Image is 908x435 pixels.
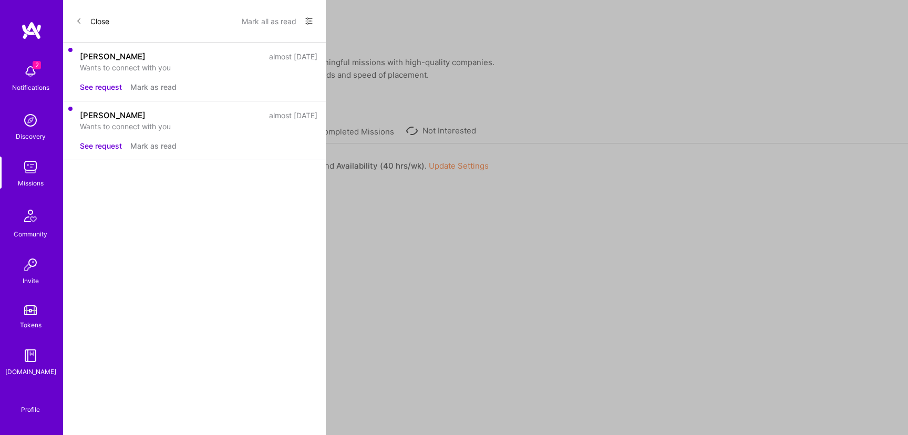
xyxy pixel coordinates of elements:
[20,345,41,366] img: guide book
[16,131,46,142] div: Discovery
[20,110,41,131] img: discovery
[18,203,43,229] img: Community
[80,110,146,121] div: [PERSON_NAME]
[269,110,317,121] div: almost [DATE]
[12,82,49,93] div: Notifications
[14,229,47,240] div: Community
[24,305,37,315] img: tokens
[5,366,56,377] div: [DOMAIN_NAME]
[20,61,41,82] img: bell
[269,51,317,62] div: almost [DATE]
[20,319,42,330] div: Tokens
[80,121,317,132] div: Wants to connect with you
[130,81,177,92] button: Mark as read
[21,404,40,414] div: Profile
[80,51,146,62] div: [PERSON_NAME]
[76,13,109,29] button: Close
[18,178,44,189] div: Missions
[33,61,41,69] span: 2
[20,157,41,178] img: teamwork
[17,393,44,414] a: Profile
[130,140,177,151] button: Mark as read
[80,140,122,151] button: See request
[21,21,42,40] img: logo
[23,275,39,286] div: Invite
[20,254,41,275] img: Invite
[242,13,296,29] button: Mark all as read
[80,62,317,73] div: Wants to connect with you
[80,81,122,92] button: See request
